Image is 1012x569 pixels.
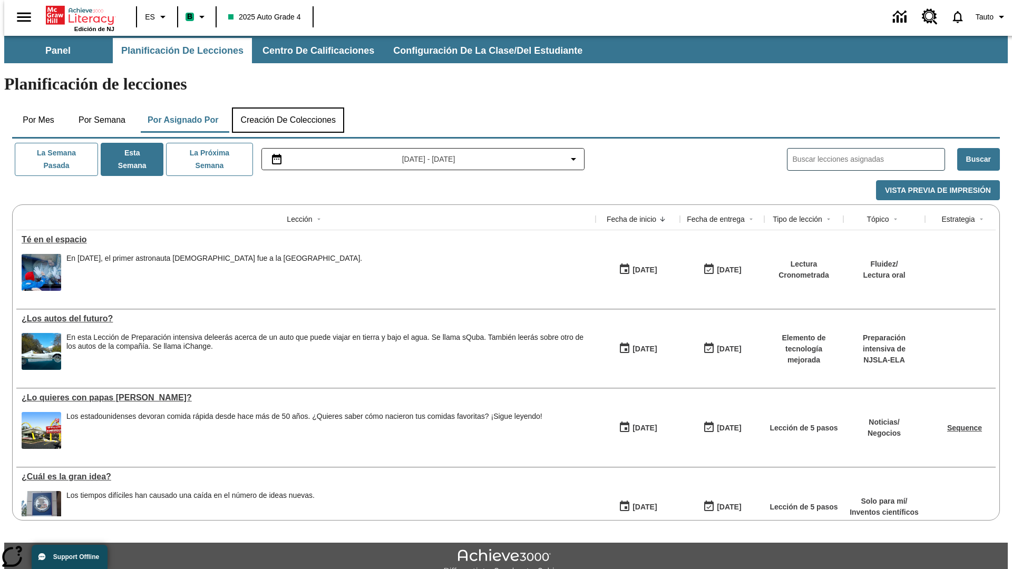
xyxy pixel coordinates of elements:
[313,213,325,225] button: Sort
[656,213,669,225] button: Sort
[53,553,99,561] span: Support Offline
[793,152,945,167] input: Buscar lecciones asignadas
[976,12,994,23] span: Tauto
[850,496,919,507] p: Solo para mí /
[4,74,1008,94] h1: Planificación de lecciones
[868,417,901,428] p: Noticias /
[66,412,542,421] div: Los estadounidenses devoran comida rápida desde hace más de 50 años. ¿Quieres saber cómo nacieron...
[262,45,374,57] span: Centro de calificaciones
[4,36,1008,63] div: Subbarra de navegación
[66,333,590,370] div: En esta Lección de Preparación intensiva de leerás acerca de un auto que puede viajar en tierra y...
[863,270,905,281] p: Lectura oral
[287,214,312,224] div: Lección
[615,497,660,517] button: 04/07/25: Primer día en que estuvo disponible la lección
[232,107,344,133] button: Creación de colecciones
[66,254,362,263] div: En [DATE], el primer astronauta [DEMOGRAPHIC_DATA] fue a la [GEOGRAPHIC_DATA].
[166,143,252,176] button: La próxima semana
[32,545,108,569] button: Support Offline
[941,214,975,224] div: Estrategia
[770,502,838,513] p: Lección de 5 pasos
[22,491,61,528] img: Letrero cerca de un edificio dice Oficina de Patentes y Marcas de los Estados Unidos. La economía...
[22,314,590,323] div: ¿Los autos del futuro?
[632,342,657,356] div: [DATE]
[187,10,192,23] span: B
[770,332,838,366] p: Elemento de tecnología mejorada
[70,107,134,133] button: Por semana
[770,259,838,281] p: Lectura Cronometrada
[632,501,657,514] div: [DATE]
[22,314,590,323] a: ¿Los autos del futuro? , Lecciones
[8,2,40,33] button: Abrir el menú lateral
[567,153,580,165] svg: Collapse Date Range Filter
[145,12,155,23] span: ES
[632,421,657,435] div: [DATE]
[822,213,835,225] button: Sort
[615,418,660,438] button: 07/14/25: Primer día en que estuvo disponible la lección
[15,143,98,176] button: La semana pasada
[66,491,315,500] div: Los tiempos difíciles han causado una caída en el número de ideas nuevas.
[228,12,301,23] span: 2025 Auto Grade 4
[615,339,660,359] button: 07/23/25: Primer día en que estuvo disponible la lección
[850,507,919,518] p: Inventos científicos
[863,259,905,270] p: Fluidez /
[849,332,920,366] p: Preparación intensiva de NJSLA-ELA
[385,38,591,63] button: Configuración de la clase/del estudiante
[773,214,822,224] div: Tipo de lección
[22,393,590,403] div: ¿Lo quieres con papas fritas?
[45,45,71,57] span: Panel
[121,45,244,57] span: Planificación de lecciones
[971,7,1012,26] button: Perfil/Configuración
[889,213,902,225] button: Sort
[717,501,741,514] div: [DATE]
[22,472,590,482] div: ¿Cuál es la gran idea?
[66,333,583,350] testabrev: leerás acerca de un auto que puede viajar en tierra y bajo el agua. Se llama sQuba. También leerá...
[74,26,114,32] span: Edición de NJ
[699,339,745,359] button: 06/30/26: Último día en que podrá accederse la lección
[66,254,362,291] div: En diciembre de 2015, el primer astronauta británico fue a la Estación Espacial Internacional.
[957,148,1000,171] button: Buscar
[4,38,592,63] div: Subbarra de navegación
[101,143,163,176] button: Esta semana
[46,4,114,32] div: Portada
[402,154,455,165] span: [DATE] - [DATE]
[393,45,582,57] span: Configuración de la clase/del estudiante
[113,38,252,63] button: Planificación de lecciones
[266,153,580,165] button: Seleccione el intervalo de fechas opción del menú
[745,213,757,225] button: Sort
[12,107,65,133] button: Por mes
[66,491,315,528] div: Los tiempos difíciles han causado una caída en el número de ideas nuevas.
[717,342,741,356] div: [DATE]
[868,428,901,439] p: Negocios
[22,472,590,482] a: ¿Cuál es la gran idea?, Lecciones
[876,180,1000,201] button: Vista previa de impresión
[717,263,741,277] div: [DATE]
[22,235,590,244] a: Té en el espacio, Lecciones
[615,260,660,280] button: 10/06/25: Primer día en que estuvo disponible la lección
[139,107,227,133] button: Por asignado por
[975,213,988,225] button: Sort
[22,333,61,370] img: Un automóvil de alta tecnología flotando en el agua.
[944,3,971,31] a: Notificaciones
[699,418,745,438] button: 07/20/26: Último día en que podrá accederse la lección
[607,214,656,224] div: Fecha de inicio
[22,412,61,449] img: Uno de los primeros locales de McDonald's, con el icónico letrero rojo y los arcos amarillos.
[22,254,61,291] img: Un astronauta, el primero del Reino Unido que viaja a la Estación Espacial Internacional, saluda ...
[887,3,916,32] a: Centro de información
[181,7,212,26] button: Boost El color de la clase es verde menta. Cambiar el color de la clase.
[632,263,657,277] div: [DATE]
[5,38,111,63] button: Panel
[916,3,944,31] a: Centro de recursos, Se abrirá en una pestaña nueva.
[717,421,741,435] div: [DATE]
[46,5,114,26] a: Portada
[140,7,174,26] button: Lenguaje: ES, Selecciona un idioma
[22,235,590,244] div: Té en el espacio
[66,412,542,449] div: Los estadounidenses devoran comida rápida desde hace más de 50 años. ¿Quieres saber cómo nacieron...
[254,38,383,63] button: Centro de calificaciones
[699,260,745,280] button: 10/12/25: Último día en que podrá accederse la lección
[687,214,745,224] div: Fecha de entrega
[66,333,590,351] div: En esta Lección de Preparación intensiva de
